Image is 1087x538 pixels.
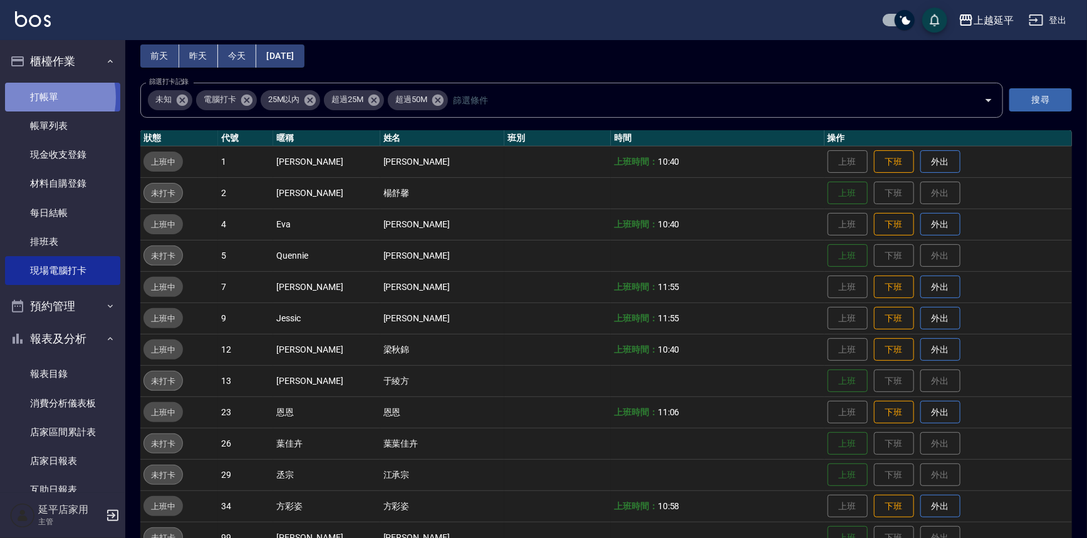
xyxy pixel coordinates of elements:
span: 上班中 [143,312,183,325]
td: [PERSON_NAME] [273,271,380,303]
td: 7 [218,271,273,303]
a: 店家區間累計表 [5,418,120,447]
span: 上班中 [143,281,183,294]
span: 10:40 [658,157,680,167]
label: 篩選打卡記錄 [149,77,189,86]
td: [PERSON_NAME] [273,177,380,209]
a: 材料自購登錄 [5,169,120,198]
span: 11:55 [658,313,680,323]
td: Jessic [273,303,380,334]
td: [PERSON_NAME] [380,303,504,334]
a: 現場電腦打卡 [5,256,120,285]
td: 江承宗 [380,459,504,490]
th: 姓名 [380,130,504,147]
button: 今天 [218,44,257,68]
td: Quennie [273,240,380,271]
td: 恩恩 [380,396,504,428]
th: 狀態 [140,130,218,147]
button: 外出 [920,276,960,299]
button: 外出 [920,150,960,173]
td: [PERSON_NAME] [273,334,380,365]
td: [PERSON_NAME] [273,146,380,177]
b: 上班時間： [614,407,658,417]
span: 未打卡 [144,249,182,262]
button: 前天 [140,44,179,68]
td: 4 [218,209,273,240]
button: [DATE] [256,44,304,68]
td: 方彩姿 [380,490,504,522]
td: 于綾方 [380,365,504,396]
b: 上班時間： [614,344,658,354]
th: 代號 [218,130,273,147]
button: 外出 [920,307,960,330]
td: 丞宗 [273,459,380,490]
h5: 延平店家用 [38,504,102,516]
span: 11:06 [658,407,680,417]
th: 暱稱 [273,130,380,147]
button: 下班 [874,276,914,299]
img: Person [10,503,35,528]
div: 25M以內 [261,90,321,110]
span: 未知 [148,93,179,106]
button: 外出 [920,213,960,236]
button: 搜尋 [1009,88,1072,111]
td: 9 [218,303,273,334]
td: 方彩姿 [273,490,380,522]
td: [PERSON_NAME] [380,146,504,177]
td: [PERSON_NAME] [380,240,504,271]
td: Eva [273,209,380,240]
button: 下班 [874,307,914,330]
button: 上班 [828,463,868,487]
td: [PERSON_NAME] [380,271,504,303]
div: 未知 [148,90,192,110]
a: 消費分析儀表板 [5,389,120,418]
span: 上班中 [143,343,183,356]
div: 上越延平 [974,13,1014,28]
span: 25M以內 [261,93,308,106]
div: 電腦打卡 [196,90,257,110]
th: 操作 [824,130,1072,147]
a: 現金收支登錄 [5,140,120,169]
button: save [922,8,947,33]
td: 梁秋錦 [380,334,504,365]
span: 電腦打卡 [196,93,244,106]
span: 上班中 [143,155,183,168]
button: 外出 [920,401,960,424]
button: 櫃檯作業 [5,45,120,78]
td: 23 [218,396,273,428]
span: 未打卡 [144,187,182,200]
td: 29 [218,459,273,490]
td: 葉葉佳卉 [380,428,504,459]
span: 超過50M [388,93,435,106]
td: [PERSON_NAME] [380,209,504,240]
a: 每日結帳 [5,199,120,227]
span: 未打卡 [144,437,182,450]
th: 班別 [504,130,611,147]
button: 下班 [874,213,914,236]
span: 10:40 [658,219,680,229]
span: 超過25M [324,93,371,106]
span: 上班中 [143,500,183,513]
td: 12 [218,334,273,365]
button: 上班 [828,182,868,205]
b: 上班時間： [614,219,658,229]
a: 排班表 [5,227,120,256]
div: 超過50M [388,90,448,110]
span: 10:58 [658,501,680,511]
button: 登出 [1024,9,1072,32]
button: 昨天 [179,44,218,68]
button: 預約管理 [5,290,120,323]
td: 恩恩 [273,396,380,428]
img: Logo [15,11,51,27]
td: 葉佳卉 [273,428,380,459]
button: 外出 [920,338,960,361]
td: 5 [218,240,273,271]
input: 篩選條件 [450,89,962,111]
td: [PERSON_NAME] [273,365,380,396]
b: 上班時間： [614,501,658,511]
b: 上班時間： [614,282,658,292]
button: 外出 [920,495,960,518]
a: 帳單列表 [5,111,120,140]
b: 上班時間： [614,157,658,167]
button: 下班 [874,150,914,173]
